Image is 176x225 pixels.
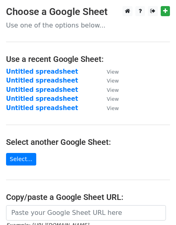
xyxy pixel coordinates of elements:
p: Use one of the options below... [6,21,170,30]
a: Untitled spreadsheet [6,104,78,112]
h4: Select another Google Sheet: [6,137,170,147]
a: Untitled spreadsheet [6,95,78,102]
h4: Copy/paste a Google Sheet URL: [6,192,170,202]
input: Paste your Google Sheet URL here [6,205,166,221]
a: Untitled spreadsheet [6,77,78,84]
a: View [99,77,119,84]
a: View [99,68,119,75]
a: Untitled spreadsheet [6,86,78,93]
h3: Choose a Google Sheet [6,6,170,18]
a: View [99,86,119,93]
small: View [107,87,119,93]
small: View [107,96,119,102]
a: Select... [6,153,36,166]
h4: Use a recent Google Sheet: [6,54,170,64]
a: View [99,104,119,112]
a: Untitled spreadsheet [6,68,78,75]
small: View [107,105,119,111]
small: View [107,69,119,75]
a: View [99,95,119,102]
small: View [107,78,119,84]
